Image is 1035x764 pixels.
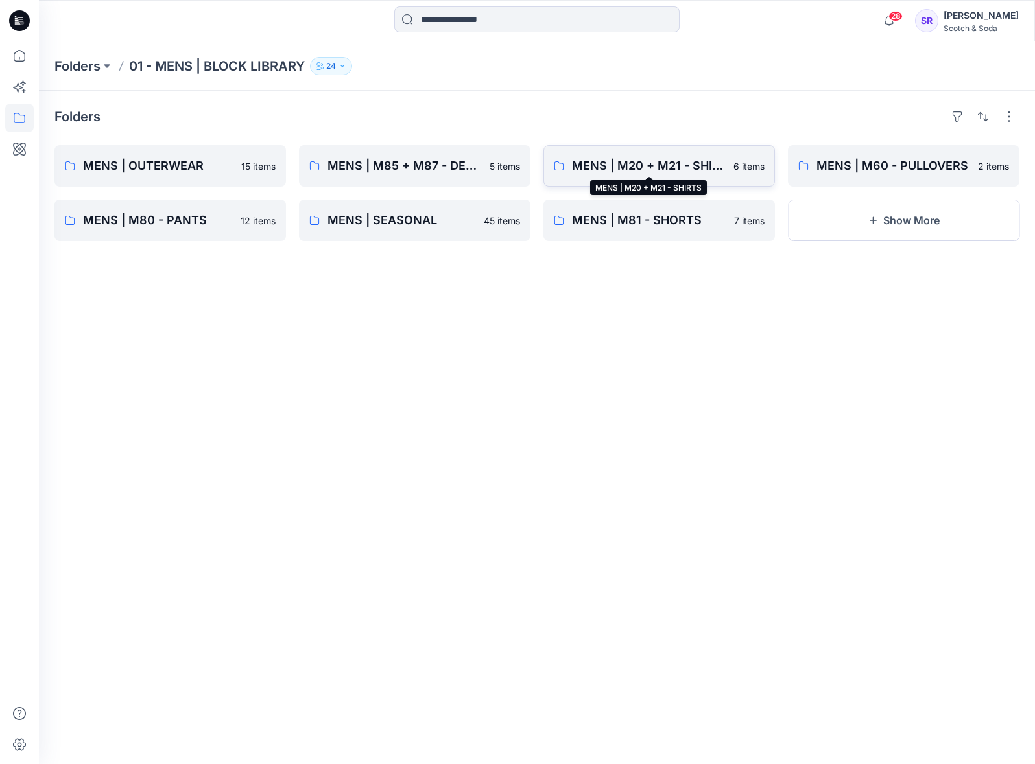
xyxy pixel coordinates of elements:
a: MENS | SEASONAL45 items [299,200,530,241]
span: 28 [888,11,903,21]
a: MENS | M60 - PULLOVERS2 items [788,145,1019,187]
p: MENS | M80 - PANTS [83,211,233,229]
div: SR [915,9,938,32]
p: 01 - MENS | BLOCK LIBRARY [129,57,305,75]
a: MENS | OUTERWEAR15 items [54,145,286,187]
p: 45 items [484,214,520,227]
p: MENS | SEASONAL [327,211,476,229]
p: 12 items [241,214,276,227]
p: 5 items [490,159,520,173]
div: Scotch & Soda [944,23,1019,33]
p: MENS | M20 + M21 - SHIRTS [572,157,726,175]
p: MENS | OUTERWEAR [83,157,233,175]
p: 6 items [733,159,765,173]
div: [PERSON_NAME] [944,8,1019,23]
h4: Folders [54,109,101,124]
a: MENS | M20 + M21 - SHIRTS6 items [543,145,775,187]
button: 24 [310,57,352,75]
a: MENS | M85 + M87 - DENIM5 items [299,145,530,187]
button: Show More [788,200,1019,241]
p: 7 items [734,214,765,227]
p: 24 [326,59,336,73]
p: MENS | M81 - SHORTS [572,211,726,229]
p: MENS | M60 - PULLOVERS [816,157,970,175]
p: 2 items [978,159,1009,173]
p: 15 items [241,159,276,173]
a: Folders [54,57,101,75]
a: MENS | M81 - SHORTS7 items [543,200,775,241]
a: MENS | M80 - PANTS12 items [54,200,286,241]
p: MENS | M85 + M87 - DENIM [327,157,482,175]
